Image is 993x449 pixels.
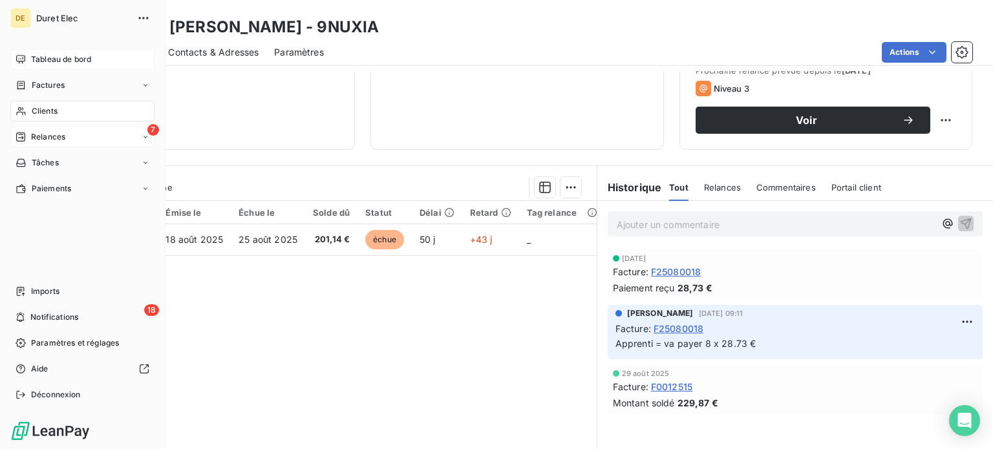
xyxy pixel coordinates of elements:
[949,405,980,436] div: Open Intercom Messenger
[654,322,703,335] span: F25080018
[527,234,531,245] span: _
[239,234,297,245] span: 25 août 2025
[613,380,648,393] span: Facture :
[147,124,159,136] span: 7
[615,322,651,335] span: Facture :
[669,182,689,193] span: Tout
[711,115,902,125] span: Voir
[627,308,694,319] span: [PERSON_NAME]
[613,396,675,410] span: Montant soldé
[168,46,259,59] span: Contacts & Adresses
[615,338,756,349] span: Apprenti = va payer 8 x 28.73 €
[756,182,816,193] span: Commentaires
[36,13,129,23] span: Duret Elec
[10,8,31,28] div: DE
[696,107,930,134] button: Voir
[365,230,404,249] span: échue
[165,234,223,245] span: 18 août 2025
[30,311,78,323] span: Notifications
[527,207,593,218] div: Tag relance
[831,182,881,193] span: Portail client
[622,255,646,262] span: [DATE]
[651,265,701,278] span: F25080018
[144,304,159,316] span: 18
[31,131,65,143] span: Relances
[32,105,58,117] span: Clients
[597,180,662,195] h6: Historique
[32,79,65,91] span: Factures
[274,46,324,59] span: Paramètres
[622,370,670,377] span: 29 août 2025
[704,182,741,193] span: Relances
[313,207,350,218] div: Solde dû
[32,183,71,194] span: Paiements
[313,233,350,246] span: 201,14 €
[31,54,91,65] span: Tableau de bord
[678,281,712,295] span: 28,73 €
[470,234,493,245] span: +43 j
[31,389,81,401] span: Déconnexion
[10,421,91,441] img: Logo LeanPay
[365,207,404,218] div: Statut
[613,281,675,295] span: Paiement reçu
[239,207,297,218] div: Échue le
[32,157,59,169] span: Tâches
[651,380,692,393] span: F0012515
[31,363,48,375] span: Aide
[31,286,59,297] span: Imports
[10,359,155,379] a: Aide
[470,207,511,218] div: Retard
[165,207,223,218] div: Émise le
[699,309,743,317] span: [DATE] 09:11
[678,396,718,410] span: 229,87 €
[613,265,648,278] span: Facture :
[114,16,379,39] h3: NUIXA [PERSON_NAME] - 9NUXIA
[714,83,749,94] span: Niveau 3
[882,42,946,63] button: Actions
[420,234,436,245] span: 50 j
[420,207,454,218] div: Délai
[31,337,119,349] span: Paramètres et réglages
